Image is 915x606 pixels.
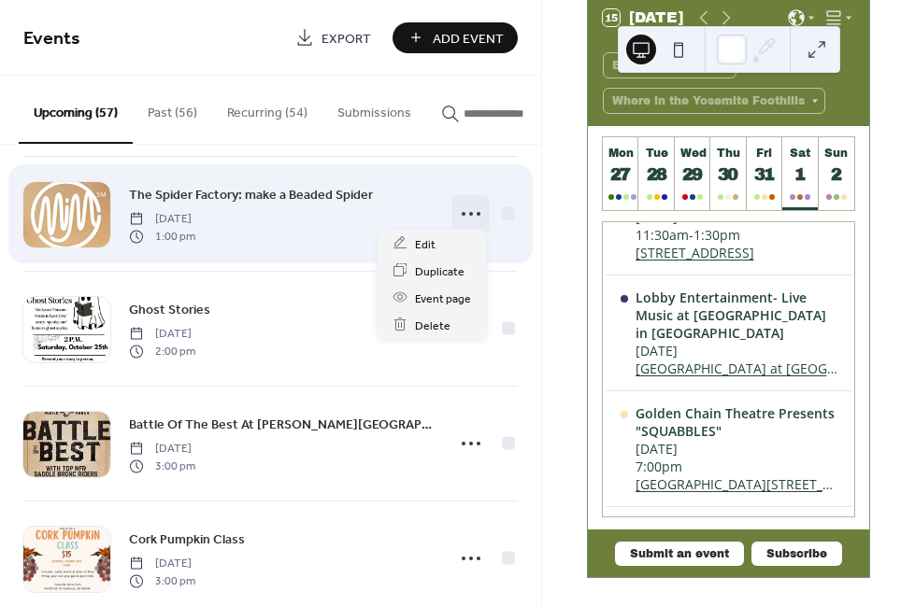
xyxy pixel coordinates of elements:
[129,530,245,550] span: Cork Pumpkin Class
[680,147,705,160] div: Wed
[19,76,133,144] button: Upcoming (57)
[638,137,674,210] button: Tue28
[608,147,633,160] div: Mon
[129,301,210,320] span: Ghost Stories
[129,326,195,343] span: [DATE]
[610,164,632,186] div: 27
[415,234,436,254] span: Edit
[596,5,690,31] button: 15[DATE]
[133,76,212,142] button: Past (56)
[129,528,245,550] a: Cork Pumpkin Class
[433,29,504,49] span: Add Event
[689,226,693,244] span: -
[415,261,465,281] span: Duplicate
[129,228,195,245] span: 1:00 pm
[824,147,849,160] div: Sun
[636,289,837,342] div: Lobby Entertainment- Live Music at [GEOGRAPHIC_DATA] in [GEOGRAPHIC_DATA]
[129,299,210,320] a: Ghost Stories
[393,22,518,53] button: Add Event
[636,244,837,261] a: [STREET_ADDRESS]
[788,147,812,160] div: Sat
[716,147,740,160] div: Thu
[212,76,322,142] button: Recurring (54)
[129,343,195,359] span: 2:00 pm
[129,458,195,474] span: 3:00 pm
[819,137,854,210] button: Sun2
[415,316,450,335] span: Delete
[636,342,837,359] div: [DATE]
[636,404,837,440] div: Golden Chain Theatre Presents "SQUABBLES"
[603,137,638,210] button: Mon27
[826,164,848,186] div: 2
[754,164,776,186] div: 31
[693,226,740,244] span: 1:30pm
[644,147,668,160] div: Tue
[682,164,704,186] div: 29
[646,164,667,186] div: 28
[322,29,371,49] span: Export
[129,184,373,205] a: The Spider Factory: make a Beaded Spider
[129,211,195,228] span: [DATE]
[675,137,710,210] button: Wed29
[636,458,837,475] div: 7:00pm
[636,440,837,458] div: [DATE]
[782,137,818,210] button: Sat1
[415,289,471,308] span: Event page
[322,76,426,142] button: Submissions
[23,21,80,57] span: Events
[751,542,842,566] button: Subscribe
[615,542,744,566] button: Submit an event
[636,226,689,244] span: 11:30am
[129,186,373,205] span: The Spider Factory: make a Beaded Spider
[636,359,837,377] a: [GEOGRAPHIC_DATA] at [GEOGRAPHIC_DATA], [STREET_ADDRESS]
[129,414,434,435] a: Battle Of The Best At [PERSON_NAME][GEOGRAPHIC_DATA]
[129,441,195,458] span: [DATE]
[718,164,739,186] div: 30
[790,164,811,186] div: 1
[710,137,746,210] button: Thu30
[747,137,782,210] button: Fri31
[129,416,434,435] span: Battle Of The Best At [PERSON_NAME][GEOGRAPHIC_DATA]
[129,556,195,572] span: [DATE]
[636,475,837,493] a: [GEOGRAPHIC_DATA][STREET_ADDRESS]
[752,147,777,160] div: Fri
[129,572,195,589] span: 3:00 pm
[281,22,385,53] a: Export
